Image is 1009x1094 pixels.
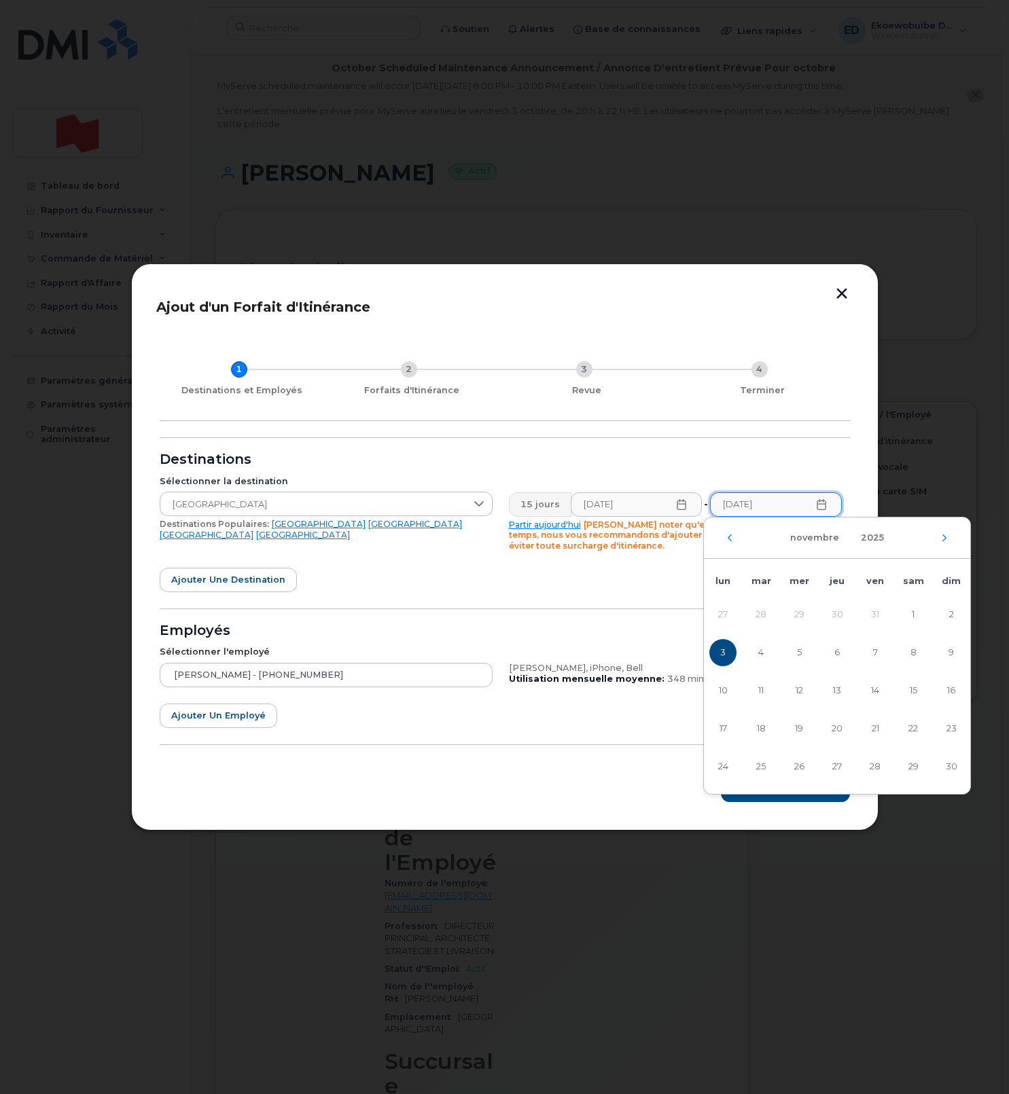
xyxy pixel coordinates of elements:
span: 11 [747,677,775,704]
td: 11 [742,672,780,710]
span: 24 [709,753,737,780]
td: 8 [894,634,932,672]
td: 27 [704,596,742,634]
div: Employés [160,625,850,636]
td: 12 [780,672,818,710]
div: - [701,492,711,517]
span: 26 [785,753,813,780]
span: 4 [747,639,775,666]
div: Sélectionner l'employé [160,646,493,657]
td: 17 [704,710,742,748]
td: 3 [704,634,742,672]
span: Destinations Populaires: [160,519,269,529]
span: 12 [785,677,813,704]
td: 15 [894,672,932,710]
div: 2 [401,361,417,378]
div: Sélectionner la destination [160,476,493,487]
span: Ajout d'un Forfait d'Itinérance [156,299,370,315]
td: 2 [932,596,970,634]
span: Ajouter une destination [171,573,285,586]
td: 27 [818,748,856,786]
span: 29 [900,753,927,780]
td: 9 [932,634,970,672]
td: 6 [818,634,856,672]
span: lun [715,576,730,586]
td: 25 [742,748,780,786]
td: 5 [780,634,818,672]
div: Terminer [680,385,845,396]
span: 18 [747,715,775,742]
input: Veuillez remplir ce champ [710,492,842,517]
span: 3 [709,639,737,666]
span: ven [866,576,884,586]
b: Utilisation mensuelle moyenne: [509,674,665,684]
span: 25 [747,753,775,780]
input: Veuillez remplir ce champ [571,492,703,517]
div: Revue [505,385,669,396]
td: 31 [856,596,894,634]
span: 23 [938,715,965,742]
span: mer [790,576,809,586]
a: [GEOGRAPHIC_DATA] [272,519,366,529]
button: Mois précédent [726,534,734,542]
span: 28 [862,753,889,780]
td: 13 [818,672,856,710]
td: 26 [780,748,818,786]
a: [GEOGRAPHIC_DATA] [160,530,253,540]
span: 15 [900,677,927,704]
td: 1 [894,596,932,634]
button: Ajouter une destination [160,568,297,592]
td: 4 [742,634,780,672]
span: 27 [824,753,851,780]
span: 7 [862,639,889,666]
td: 18 [742,710,780,748]
td: 30 [818,596,856,634]
td: 19 [780,710,818,748]
td: 24 [704,748,742,786]
span: 17 [709,715,737,742]
td: 30 [932,748,970,786]
a: Partir aujourd'hui [509,519,581,530]
input: Appareil de recherche [160,663,493,687]
span: jeu [830,576,845,586]
span: Espagne [160,492,466,517]
td: 21 [856,710,894,748]
div: Choisir une date [703,517,971,795]
a: [GEOGRAPHIC_DATA] [256,530,350,540]
td: 20 [818,710,856,748]
span: [PERSON_NAME] noter qu'en raison des différences de temps, nous vous recommandons d'ajouter le fo... [509,519,830,551]
span: 6 [824,639,851,666]
button: Choisir une année [853,526,892,550]
span: 5 [785,639,813,666]
span: 8 [900,639,927,666]
div: Forfaits d'Itinérance [330,385,494,396]
td: 22 [894,710,932,748]
td: 10 [704,672,742,710]
span: 30 [938,753,965,780]
div: Destinations [160,454,850,465]
td: 28 [742,596,780,634]
span: 20 [824,715,851,742]
div: 3 [576,361,592,378]
div: 4 [751,361,768,378]
td: 23 [932,710,970,748]
div: [PERSON_NAME], iPhone, Bell [509,663,842,674]
span: 16 [938,677,965,704]
span: 13 [824,677,851,704]
span: mar [751,576,771,586]
button: Mois suivant [940,534,949,542]
span: 9 [938,639,965,666]
td: 16 [932,672,970,710]
a: [GEOGRAPHIC_DATA] [368,519,462,529]
span: 21 [862,715,889,742]
td: 29 [780,596,818,634]
span: 10 [709,677,737,704]
span: 14 [862,677,889,704]
span: 348 min, [667,674,706,684]
td: 28 [856,748,894,786]
td: 29 [894,748,932,786]
span: 22 [900,715,927,742]
button: Choisir un mois [782,526,847,550]
span: sam [903,576,924,586]
td: 7 [856,634,894,672]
